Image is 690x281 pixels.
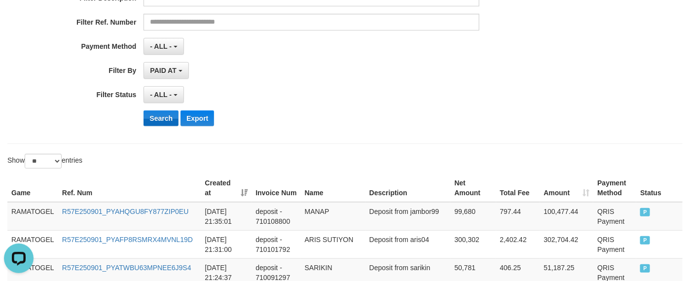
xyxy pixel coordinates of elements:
[252,230,300,258] td: deposit - 710101792
[7,174,58,202] th: Game
[540,202,594,231] td: 100,477.44
[636,174,683,202] th: Status
[593,174,636,202] th: Payment Method
[25,154,62,169] select: Showentries
[7,154,82,169] label: Show entries
[301,174,365,202] th: Name
[365,174,451,202] th: Description
[150,67,176,74] span: PAID AT
[640,236,650,245] span: PAID
[144,38,183,55] button: - ALL -
[540,230,594,258] td: 302,704.42
[144,62,188,79] button: PAID AT
[144,110,179,126] button: Search
[62,208,189,215] a: R57E250901_PYAHQGU8FY877ZIP0EU
[201,174,252,202] th: Created at: activate to sort column ascending
[201,230,252,258] td: [DATE] 21:31:00
[62,264,191,272] a: R57E250901_PYATWBU63MPNEE6J9S4
[201,202,252,231] td: [DATE] 21:35:01
[365,230,451,258] td: Deposit from aris04
[593,230,636,258] td: QRIS Payment
[252,174,300,202] th: Invoice Num
[450,202,496,231] td: 99,680
[640,264,650,273] span: PAID
[7,230,58,258] td: RAMATOGEL
[252,202,300,231] td: deposit - 710108800
[150,42,172,50] span: - ALL -
[450,230,496,258] td: 300,302
[62,236,193,244] a: R57E250901_PYAFP8RSMRX4MVNL19D
[58,174,201,202] th: Ref. Num
[365,202,451,231] td: Deposit from jambor99
[540,174,594,202] th: Amount: activate to sort column ascending
[7,202,58,231] td: RAMATOGEL
[640,208,650,216] span: PAID
[301,202,365,231] td: MANAP
[150,91,172,99] span: - ALL -
[593,202,636,231] td: QRIS Payment
[181,110,214,126] button: Export
[496,230,540,258] td: 2,402.42
[4,4,34,34] button: Open LiveChat chat widget
[450,174,496,202] th: Net Amount
[496,174,540,202] th: Total Fee
[144,86,183,103] button: - ALL -
[496,202,540,231] td: 797.44
[301,230,365,258] td: ARIS SUTIYON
